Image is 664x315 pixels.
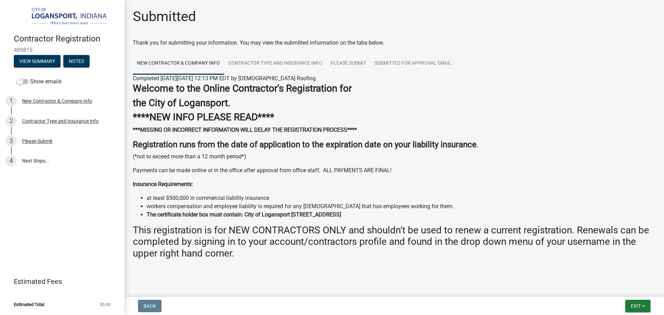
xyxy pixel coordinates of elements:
li: at least $500,000 in commercial liability insurance [147,194,656,202]
h4: Contractor Registration [14,34,119,44]
img: City of Logansport, Indiana [14,7,113,27]
h3: This registration is for NEW CONTRACTORS ONLY and shouldn't be used to renew a current registrati... [133,224,656,259]
div: 4 [6,155,17,166]
label: Show emails [17,77,62,86]
span: Estimated Total [14,302,44,307]
strong: Insurance Requirements: [133,181,193,187]
a: Contractor Type and Insurance Info [224,53,326,75]
button: Back [138,300,162,312]
div: New Contractor & Company Info [22,99,92,103]
div: 3 [6,136,17,147]
a: Please Submit [326,53,370,75]
button: Exit [625,300,651,312]
strong: The certificate holder box must contain: City of Logansport [STREET_ADDRESS] [147,211,341,218]
div: Thank you for submitting your information. You may view the submitted information on the tabs below. [133,39,656,47]
span: Completed [DATE][DATE] 12:13 PM EDT by [DEMOGRAPHIC_DATA] Roofing [133,75,316,82]
strong: the City of Logansport. [133,97,230,109]
strong: ***MISSING OR INCORRECT INFORMATION WILL DELAY THE REGISTRATION PROCESS**** [133,127,357,133]
span: Exit [631,303,641,309]
div: 2 [6,115,17,127]
div: 1 [6,95,17,106]
h4: . [133,140,656,150]
div: Contractor Type and Insurance Info [22,119,99,123]
p: (*not to exceed more than a 12 month period*) [133,152,656,161]
wm-modal-confirm: Notes [63,59,90,64]
span: Back [144,303,156,309]
span: 489815 [14,47,111,53]
a: SUBMITTED FOR APPROVAL EMAIL [370,53,456,75]
a: New Contractor & Company Info [133,53,224,75]
button: View Summary [14,55,61,67]
p: Payments can be made online or in the office after approval from office staff, ALL PAYMENTS ARE F... [133,166,656,175]
button: Notes [63,55,90,67]
li: workers compensation and employee liability is required for any [DEMOGRAPHIC_DATA] that has emplo... [147,202,656,211]
strong: Registration runs from the date of application to the expiration date on your liability insurance [133,140,477,149]
div: Please Submit [22,139,53,143]
wm-modal-confirm: Summary [14,59,61,64]
a: Estimated Fees [6,275,113,288]
strong: Welcome to the Online Contractor's Registration for [133,83,352,94]
span: $0.00 [100,302,111,307]
h1: Submitted [133,8,196,25]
